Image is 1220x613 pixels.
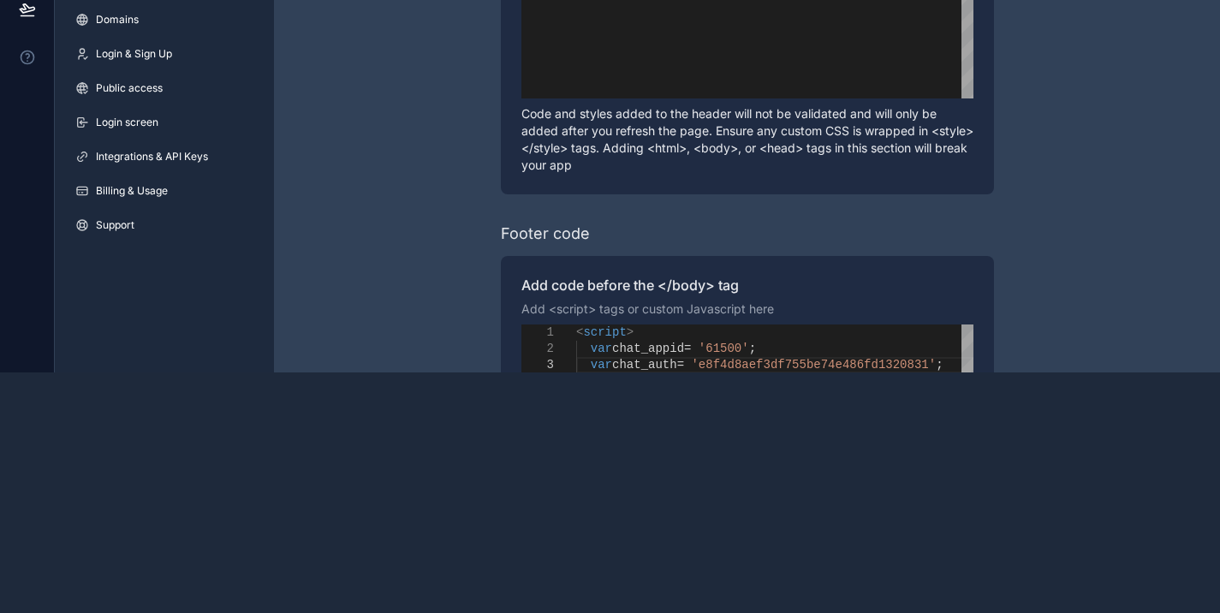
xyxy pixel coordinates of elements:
div: 3 [521,357,554,373]
span: Integrations & API Keys [96,150,208,164]
span: chat_auth [612,358,677,372]
a: Public access [62,74,267,102]
div: 1 [521,324,554,341]
p: Code and styles added to the header will not be validated and will only be added after you refres... [521,105,973,174]
span: 'e8f4d8aef3df755be74e486fd1320831' [691,358,936,372]
span: Domains [96,13,139,27]
textarea: Editor content;Press Alt+F1 for Accessibility Options. [913,357,914,358]
a: Login screen [62,109,267,136]
span: ; [748,342,755,355]
span: ; [936,358,943,372]
a: Domains [62,6,267,33]
span: var [590,358,611,372]
span: '61500' [698,342,748,355]
span: var [590,342,611,355]
div: Footer code [501,222,590,246]
p: Add <script> tags or custom Javascript here [521,301,973,318]
a: Login & Sign Up [62,40,267,68]
span: = [684,342,691,355]
span: chat_appid [612,342,684,355]
span: Login & Sign Up [96,47,172,61]
span: = [676,358,683,372]
div: 2 [521,341,554,357]
span: script [583,325,626,339]
span: Login screen [96,116,158,129]
span: Public access [96,81,163,95]
a: Integrations & API Keys [62,143,267,170]
a: Support [62,211,267,239]
span: Billing & Usage [96,184,168,198]
a: Billing & Usage [62,177,267,205]
span: < [576,325,583,339]
label: Add code before the </body> tag [521,277,973,294]
span: Support [96,218,134,232]
span: > [626,325,633,339]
